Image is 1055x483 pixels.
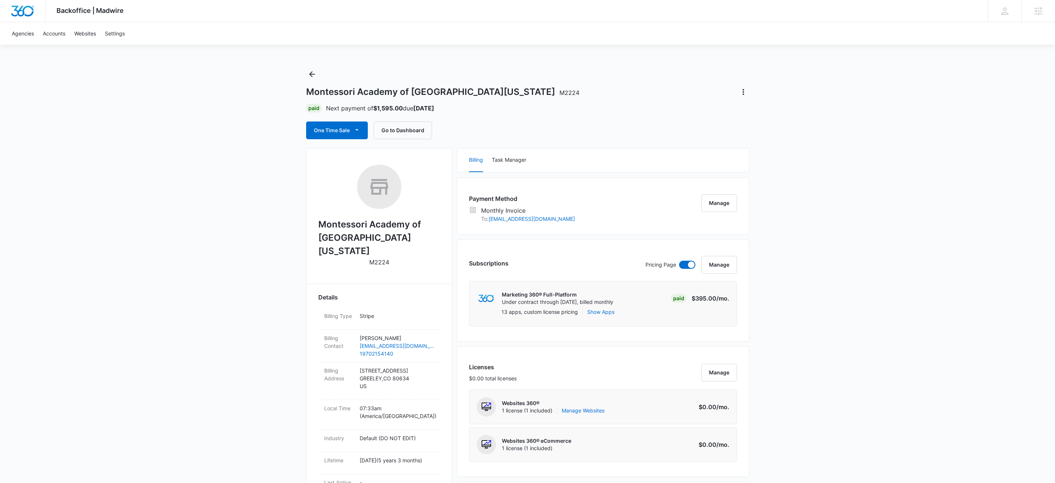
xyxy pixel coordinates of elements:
[38,22,70,45] a: Accounts
[360,456,434,464] p: [DATE] ( 5 years 3 months )
[695,402,729,411] p: $0.00
[502,445,571,452] span: 1 license (1 included)
[413,105,434,112] strong: [DATE]
[562,407,604,414] a: Manage Websites
[7,22,38,45] a: Agencies
[318,308,440,330] div: Billing TypeStripe
[695,440,729,449] p: $0.00
[100,22,129,45] a: Settings
[324,312,354,320] dt: Billing Type
[701,364,737,381] button: Manage
[373,105,403,112] strong: $1,595.00
[469,148,483,172] button: Billing
[360,367,434,390] p: [STREET_ADDRESS] GREELEY , CO 80634 US
[306,104,322,113] div: Paid
[318,218,440,258] h2: Montessori Academy of [GEOGRAPHIC_DATA][US_STATE]
[360,342,434,350] a: [EMAIL_ADDRESS][DOMAIN_NAME]
[737,86,749,98] button: Actions
[478,295,494,302] img: marketing360Logo
[326,104,434,113] p: Next payment of due
[318,362,440,400] div: Billing Address[STREET_ADDRESS]GREELEY,CO 80634US
[324,456,354,464] dt: Lifetime
[692,294,729,303] p: $395.00
[492,148,526,172] button: Task Manager
[360,404,434,420] p: 07:33am ( America/[GEOGRAPHIC_DATA] )
[369,258,389,267] p: M2224
[469,259,508,268] h3: Subscriptions
[502,437,571,445] p: Websites 360® eCommerce
[70,22,100,45] a: Websites
[701,256,737,274] button: Manage
[306,121,368,139] button: One Time Sale
[318,400,440,430] div: Local Time07:33am (America/[GEOGRAPHIC_DATA])
[671,294,686,303] div: Paid
[318,330,440,362] div: Billing Contact[PERSON_NAME][EMAIL_ADDRESS][DOMAIN_NAME]19702154140
[716,403,729,411] span: /mo.
[306,68,318,80] button: Back
[716,295,729,302] span: /mo.
[318,430,440,452] div: IndustryDefault (DO NOT EDIT)
[469,363,517,371] h3: Licenses
[360,312,434,320] p: Stripe
[716,441,729,448] span: /mo.
[501,308,578,316] p: 13 apps, custom license pricing
[481,206,575,215] p: Monthly Invoice
[502,407,604,414] span: 1 license (1 included)
[502,400,604,407] p: Websites 360®
[469,374,517,382] p: $0.00 total licenses
[559,89,579,96] span: M2224
[360,434,434,442] p: Default (DO NOT EDIT)
[318,452,440,474] div: Lifetime[DATE](5 years 3 months)
[318,293,338,302] span: Details
[324,434,354,442] dt: Industry
[701,194,737,212] button: Manage
[360,334,434,342] p: [PERSON_NAME]
[587,308,614,316] button: Show Apps
[324,367,354,382] dt: Billing Address
[306,86,579,97] h1: Montessori Academy of [GEOGRAPHIC_DATA][US_STATE]
[489,216,575,222] a: [EMAIL_ADDRESS][DOMAIN_NAME]
[481,215,575,223] p: To:
[324,404,354,412] dt: Local Time
[645,261,676,269] p: Pricing Page
[324,334,354,350] dt: Billing Contact
[56,7,124,14] span: Backoffice | Madwire
[469,194,575,203] h3: Payment Method
[502,298,613,306] p: Under contract through [DATE], billed monthly
[374,121,432,139] button: Go to Dashboard
[360,350,434,357] a: 19702154140
[502,291,613,298] p: Marketing 360® Full-Platform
